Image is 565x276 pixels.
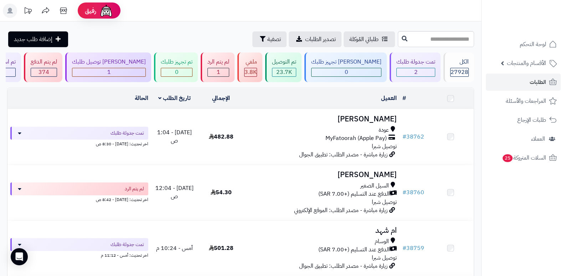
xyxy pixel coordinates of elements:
[158,94,191,102] a: تاريخ الطلب
[245,68,257,76] div: 3849
[99,4,113,18] img: ai-face.png
[294,206,387,215] span: زيارة مباشرة - مصدر الطلب: الموقع الإلكتروني
[72,68,145,76] div: 1
[299,262,387,270] span: زيارة مباشرة - مصدر الطلب: تطبيق الجوال
[11,248,28,265] div: Open Intercom Messenger
[10,195,148,203] div: اخر تحديث: [DATE] - 8:42 ص
[199,52,236,82] a: لم يتم الرد 1
[530,77,546,87] span: الطلبات
[349,35,379,44] span: طلباتي المُوكلة
[325,134,387,142] span: MyFatoorah (Apple Pay)
[531,134,545,144] span: العملاء
[381,94,397,102] a: العميل
[502,153,546,163] span: السلات المتروكة
[303,52,388,82] a: [PERSON_NAME] تجهيز طلبك 0
[318,190,390,198] span: الدفع عند التسليم (+7.00 SAR)
[442,52,476,82] a: الكل27928
[402,132,406,141] span: #
[111,130,144,137] span: تمت جدولة طلبك
[372,142,397,151] span: توصيل شبرا
[503,154,513,162] span: 25
[212,94,230,102] a: الإجمالي
[14,35,52,44] span: إضافة طلب جديد
[312,68,381,76] div: 0
[397,68,435,76] div: 2
[155,184,194,201] span: [DATE] - 12:04 ص
[64,52,153,82] a: [PERSON_NAME] توصيل طلبك 1
[318,246,390,254] span: الدفع عند التسليم (+7.00 SAR)
[153,52,199,82] a: تم تجهيز طلبك 0
[156,244,193,252] span: أمس - 10:24 م
[372,198,397,206] span: توصيل شبرا
[267,35,281,44] span: تصفية
[10,140,148,147] div: اخر تحديث: [DATE] - 8:30 ص
[486,36,561,53] a: لوحة التحكم
[272,68,296,76] div: 23701
[209,132,233,141] span: 482.88
[520,39,546,49] span: لوحة التحكم
[402,244,424,252] a: #38759
[236,52,264,82] a: ملغي 3.8K
[402,132,424,141] a: #38762
[507,58,546,68] span: الأقسام والمنتجات
[264,52,303,82] a: تم التوصيل 23.7K
[211,188,232,197] span: 54.30
[402,94,406,102] a: #
[8,31,68,47] a: إضافة طلب جديد
[161,58,192,66] div: تم تجهيز طلبك
[244,58,257,66] div: ملغي
[345,68,348,76] span: 0
[402,188,406,197] span: #
[38,68,49,76] span: 374
[451,68,468,76] span: 27928
[402,244,406,252] span: #
[10,251,148,259] div: اخر تحديث: أمس - 11:12 م
[157,128,192,145] span: [DATE] - 1:04 ص
[360,182,389,190] span: السيل الصغير
[305,35,336,44] span: تصدير الطلبات
[414,68,418,76] span: 2
[372,254,397,262] span: توصيل شبرا
[486,111,561,129] a: طلبات الإرجاع
[247,171,397,179] h3: [PERSON_NAME]
[207,58,229,66] div: لم يتم الرد
[375,237,389,246] span: الوسام
[107,68,111,76] span: 1
[396,58,435,66] div: تمت جدولة طلبك
[247,115,397,123] h3: [PERSON_NAME]
[344,31,395,47] a: طلباتي المُوكلة
[175,68,179,76] span: 0
[486,74,561,91] a: الطلبات
[402,188,424,197] a: #38760
[517,115,546,125] span: طلبات الإرجاع
[486,92,561,110] a: المراجعات والأسئلة
[506,96,546,106] span: المراجعات والأسئلة
[31,68,57,76] div: 374
[208,68,229,76] div: 1
[161,68,192,76] div: 0
[276,68,292,76] span: 23.7K
[31,58,57,66] div: لم يتم الدفع
[85,6,96,15] span: رفيق
[19,4,37,20] a: تحديثات المنصة
[245,68,257,76] span: 3.8K
[379,126,389,134] span: عودة
[289,31,341,47] a: تصدير الطلبات
[22,52,64,82] a: لم يتم الدفع 374
[311,58,381,66] div: [PERSON_NAME] تجهيز طلبك
[209,244,233,252] span: 501.28
[272,58,296,66] div: تم التوصيل
[486,130,561,147] a: العملاء
[486,149,561,166] a: السلات المتروكة25
[450,58,469,66] div: الكل
[247,226,397,235] h3: ام شهد
[111,241,144,248] span: تمت جدولة طلبك
[125,185,144,192] span: لم يتم الرد
[72,58,146,66] div: [PERSON_NAME] توصيل طلبك
[252,31,287,47] button: تصفية
[135,94,148,102] a: الحالة
[217,68,220,76] span: 1
[299,150,387,159] span: زيارة مباشرة - مصدر الطلب: تطبيق الجوال
[388,52,442,82] a: تمت جدولة طلبك 2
